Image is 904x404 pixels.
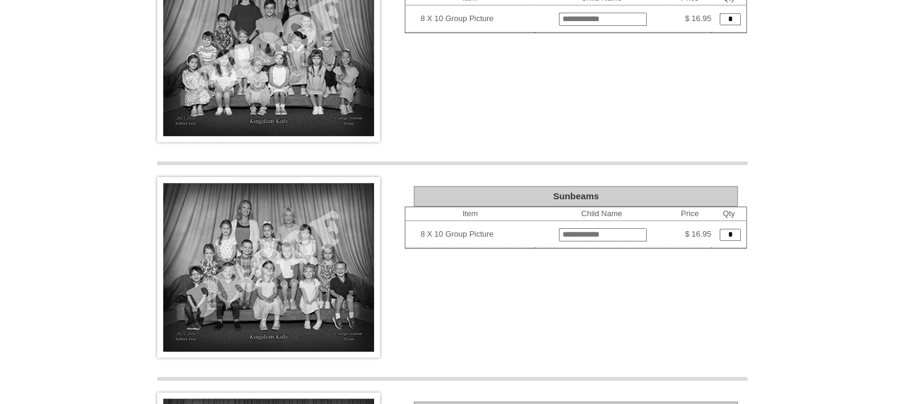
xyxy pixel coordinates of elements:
th: Item [405,207,535,221]
td: 8 X 10 Group Picture [420,225,535,244]
div: Sunbeams [414,186,738,207]
td: $ 16.95 [669,5,711,33]
th: Qty [711,207,747,221]
th: Price [669,207,711,221]
th: Child Name [535,207,669,221]
img: Sunbeams [157,177,380,358]
td: 8 X 10 Group Picture [420,9,535,28]
td: $ 16.95 [669,221,711,248]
